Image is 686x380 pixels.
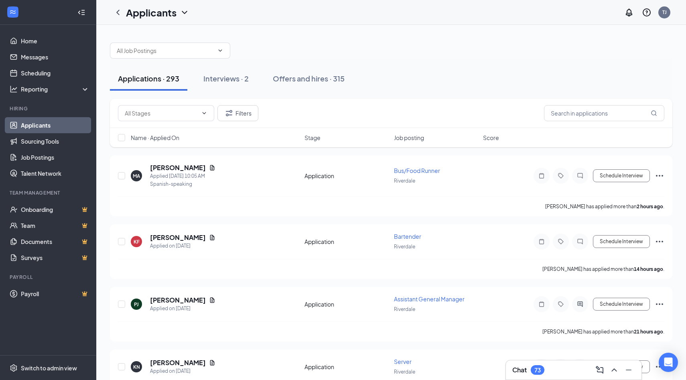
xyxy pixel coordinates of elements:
[394,134,424,142] span: Job posting
[150,296,206,305] h5: [PERSON_NAME]
[304,363,389,371] div: Application
[150,358,206,367] h5: [PERSON_NAME]
[483,134,499,142] span: Score
[21,217,89,234] a: TeamCrown
[608,364,621,376] button: ChevronUp
[118,73,179,83] div: Applications · 293
[537,301,546,307] svg: Note
[659,353,678,372] div: Open Intercom Messenger
[209,234,215,241] svg: Document
[595,365,605,375] svg: ComposeMessage
[126,6,177,19] h1: Applicants
[209,165,215,171] svg: Document
[133,173,140,179] div: MA
[9,8,17,16] svg: WorkstreamLogo
[544,105,664,121] input: Search in applications
[637,203,663,209] b: 2 hours ago
[542,328,664,335] p: [PERSON_NAME] has applied more than .
[10,189,88,196] div: Team Management
[117,46,214,55] input: All Job Postings
[150,367,215,375] div: Applied on [DATE]
[655,299,664,309] svg: Ellipses
[304,134,321,142] span: Stage
[609,365,619,375] svg: ChevronUp
[593,364,606,376] button: ComposeMessage
[131,134,179,142] span: Name · Applied On
[21,286,89,302] a: PayrollCrown
[556,173,566,179] svg: Tag
[394,233,421,240] span: Bartender
[394,295,465,303] span: Assistant General Manager
[10,105,88,112] div: Hiring
[21,165,89,181] a: Talent Network
[201,110,207,116] svg: ChevronDown
[21,117,89,133] a: Applicants
[150,180,215,188] div: Spanish-speaking
[642,8,651,17] svg: QuestionInfo
[394,369,415,375] span: Riverdale
[133,364,140,370] div: KN
[394,178,415,184] span: Riverdale
[304,238,389,246] div: Application
[10,85,18,93] svg: Analysis
[203,73,249,83] div: Interviews · 2
[150,242,215,250] div: Applied on [DATE]
[180,8,189,17] svg: ChevronDown
[224,108,234,118] svg: Filter
[575,238,585,245] svg: ChatInactive
[21,85,90,93] div: Reporting
[575,173,585,179] svg: ChatInactive
[150,172,215,180] div: Applied [DATE] 10:05 AM
[394,167,440,174] span: Bus/Food Runner
[622,364,635,376] button: Minimize
[150,305,215,313] div: Applied on [DATE]
[651,110,657,116] svg: MagnifyingGlass
[575,301,585,307] svg: ActiveChat
[634,266,663,272] b: 14 hours ago
[217,47,223,54] svg: ChevronDown
[624,8,634,17] svg: Notifications
[593,235,650,248] button: Schedule Interview
[662,9,667,16] div: TJ
[209,297,215,303] svg: Document
[150,233,206,242] h5: [PERSON_NAME]
[655,171,664,181] svg: Ellipses
[545,203,664,210] p: [PERSON_NAME] has applied more than .
[304,172,389,180] div: Application
[10,364,18,372] svg: Settings
[21,33,89,49] a: Home
[593,298,650,311] button: Schedule Interview
[624,365,633,375] svg: Minimize
[537,238,546,245] svg: Note
[21,149,89,165] a: Job Postings
[21,364,77,372] div: Switch to admin view
[21,201,89,217] a: OnboardingCrown
[77,8,85,16] svg: Collapse
[125,109,198,118] input: All Stages
[21,133,89,149] a: Sourcing Tools
[304,300,389,308] div: Application
[134,301,139,308] div: PJ
[150,163,206,172] h5: [PERSON_NAME]
[10,274,88,280] div: Payroll
[21,250,89,266] a: SurveysCrown
[394,244,415,250] span: Riverdale
[21,234,89,250] a: DocumentsCrown
[655,237,664,246] svg: Ellipses
[394,306,415,312] span: Riverdale
[534,367,541,374] div: 73
[394,358,412,365] span: Server
[556,301,566,307] svg: Tag
[134,238,140,245] div: KF
[655,362,664,372] svg: Ellipses
[593,169,650,182] button: Schedule Interview
[273,73,345,83] div: Offers and hires · 315
[217,105,258,121] button: Filter Filters
[542,266,664,272] p: [PERSON_NAME] has applied more than .
[512,366,527,374] h3: Chat
[537,173,546,179] svg: Note
[209,360,215,366] svg: Document
[113,8,123,17] svg: ChevronLeft
[21,65,89,81] a: Scheduling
